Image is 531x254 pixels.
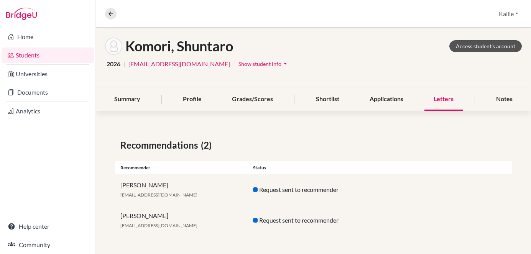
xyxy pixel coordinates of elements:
[424,88,463,111] div: Letters
[360,88,413,111] div: Applications
[487,88,522,111] div: Notes
[105,88,150,111] div: Summary
[2,48,94,63] a: Students
[495,7,522,21] button: Kaille
[120,223,197,228] span: [EMAIL_ADDRESS][DOMAIN_NAME]
[238,58,289,70] button: Show student infoarrow_drop_down
[449,40,522,52] a: Access student's account
[307,88,349,111] div: Shortlist
[2,103,94,119] a: Analytics
[107,59,120,69] span: 2026
[6,8,37,20] img: Bridge-U
[123,59,125,69] span: |
[120,138,201,152] span: Recommendations
[233,59,235,69] span: |
[120,192,197,198] span: [EMAIL_ADDRESS][DOMAIN_NAME]
[281,60,289,67] i: arrow_drop_down
[105,38,122,55] img: Shuntaro Komori's avatar
[115,211,247,229] div: [PERSON_NAME]
[2,85,94,100] a: Documents
[223,88,282,111] div: Grades/Scores
[128,59,230,69] a: [EMAIL_ADDRESS][DOMAIN_NAME]
[2,66,94,82] a: Universities
[2,29,94,44] a: Home
[115,164,247,171] div: Recommender
[2,237,94,252] a: Community
[247,216,380,225] div: Request sent to recommender
[201,138,215,152] span: (2)
[2,219,94,234] a: Help center
[247,164,380,171] div: Status
[247,185,380,194] div: Request sent to recommender
[115,180,247,199] div: [PERSON_NAME]
[238,61,281,67] span: Show student info
[125,38,233,54] h1: Komori, Shuntaro
[174,88,211,111] div: Profile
